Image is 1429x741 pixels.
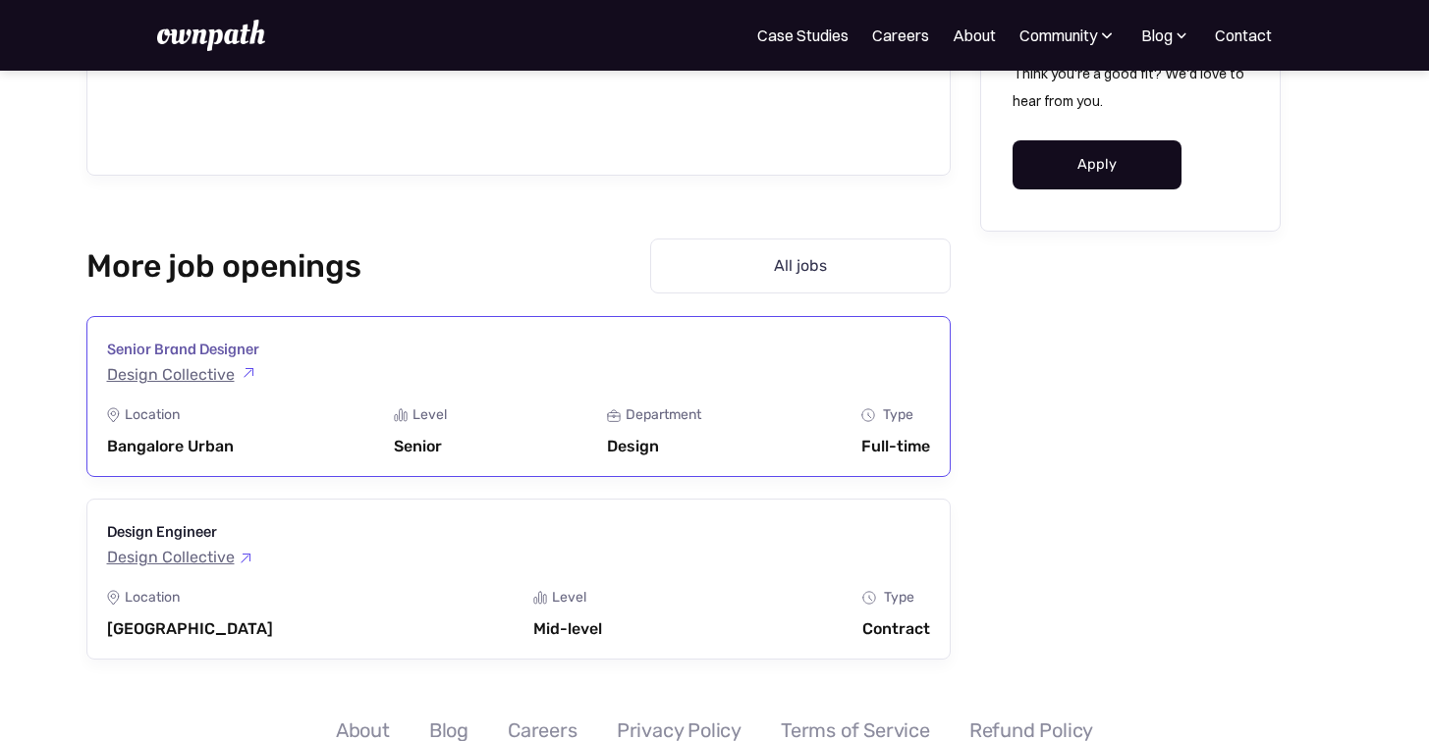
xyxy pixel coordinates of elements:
div: Blog [1141,24,1173,47]
div: Mid-level [533,619,602,639]
div: Department [626,407,701,423]
a: Apply [1013,140,1182,189]
div: Type [884,590,914,606]
div: Design [607,437,701,456]
p: Think you're a good fit? We'd love to hear from you. [1013,60,1248,115]
a: Case Studies [757,24,849,47]
div: Location [125,407,180,423]
div: Design Collective [107,366,235,384]
a: Senior Brand DesignerDesign CollectiveLocation Icon - Job Board X Webflow TemplateLocationBangalo... [86,316,951,477]
div: Design Collective [107,549,235,566]
img: Clock Icon - Job Board X Webflow Template [862,591,876,605]
div: Community [1019,24,1117,47]
h3: Senior Brand Designer [107,337,259,360]
div: Level [552,590,586,606]
a: All jobs [650,238,951,293]
img: Graph Icon - Job Board X Webflow Template [533,591,547,605]
div: Community [1019,24,1097,47]
h2: More job openings [86,247,387,285]
div: Bangalore Urban [107,437,234,456]
a: Design EngineerDesign CollectiveLocation Icon - Job Board X Webflow TemplateLocation[GEOGRAPHIC_D... [86,499,951,660]
div: Full-time [861,437,930,456]
img: Graph Icon - Job Board X Webflow Template [394,408,408,422]
div: Contract [862,619,930,639]
div: Blog [1140,24,1191,47]
h3: Design Engineer [107,519,250,543]
img: Portfolio Icon - Job Board X Webflow Template [607,409,621,422]
div: Location [125,590,180,606]
div: Type [883,407,913,423]
div: Level [412,407,447,423]
a: Contact [1215,24,1272,47]
a: Careers [872,24,929,47]
img: Location Icon - Job Board X Webflow Template [107,407,120,423]
div: [GEOGRAPHIC_DATA] [107,619,273,639]
a: About [953,24,996,47]
div: Senior [394,437,447,456]
img: Location Icon - Job Board X Webflow Template [107,590,120,606]
img: Clock Icon - Job Board X Webflow Template [861,408,875,422]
